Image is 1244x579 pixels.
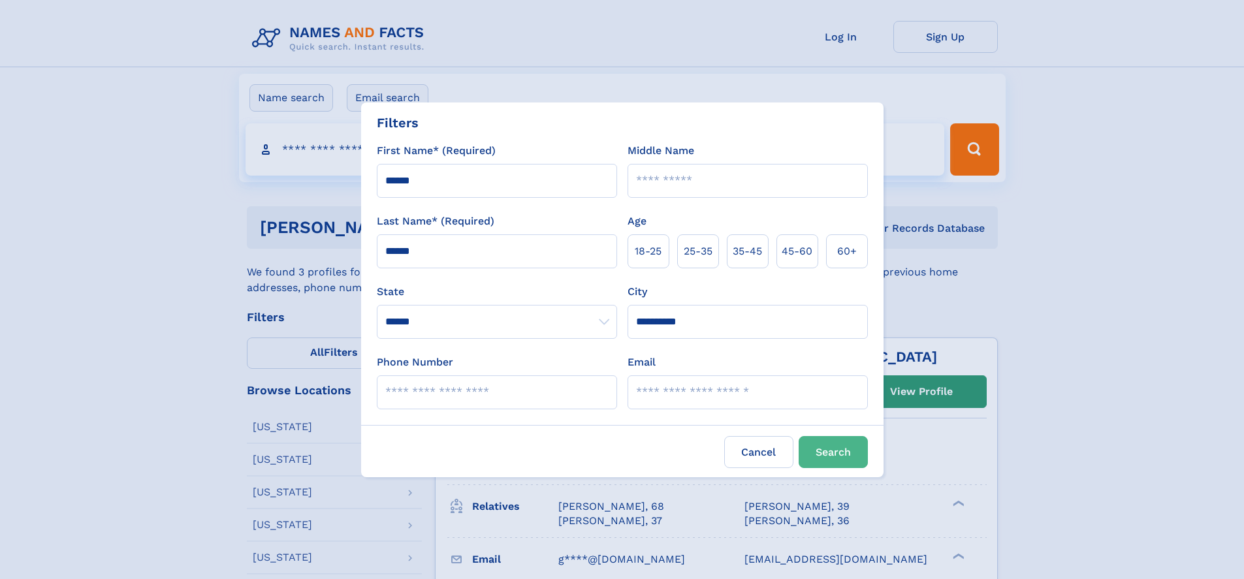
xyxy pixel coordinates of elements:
[628,213,646,229] label: Age
[628,143,694,159] label: Middle Name
[837,243,857,259] span: 60+
[377,143,496,159] label: First Name* (Required)
[377,284,617,300] label: State
[635,243,662,259] span: 18‑25
[684,243,712,259] span: 25‑35
[628,284,647,300] label: City
[377,113,419,133] div: Filters
[628,354,656,370] label: Email
[733,243,762,259] span: 35‑45
[782,243,812,259] span: 45‑60
[377,354,453,370] label: Phone Number
[377,213,494,229] label: Last Name* (Required)
[724,436,793,468] label: Cancel
[799,436,868,468] button: Search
